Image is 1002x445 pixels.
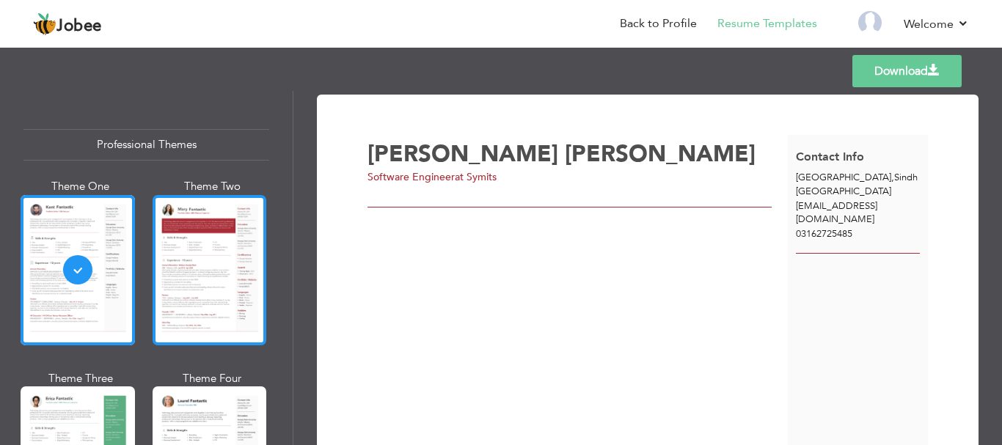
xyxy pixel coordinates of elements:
div: Professional Themes [23,129,269,161]
span: Software Engineer [367,170,455,184]
span: [EMAIL_ADDRESS][DOMAIN_NAME] [796,199,877,227]
span: Contact Info [796,149,864,165]
div: Theme Two [156,179,270,194]
div: Theme One [23,179,138,194]
div: Theme Four [156,371,270,386]
a: Download [852,55,962,87]
span: [GEOGRAPHIC_DATA] [796,171,891,184]
div: Theme Three [23,371,138,386]
a: Resume Templates [717,15,817,32]
a: Back to Profile [620,15,697,32]
span: [GEOGRAPHIC_DATA] [796,185,891,198]
img: jobee.io [33,12,56,36]
a: Welcome [904,15,969,33]
span: at Symits [455,170,497,184]
a: Jobee [33,12,102,36]
img: Profile Img [858,11,882,34]
span: [PERSON_NAME] [367,139,558,169]
span: [PERSON_NAME] [565,139,756,169]
span: Jobee [56,18,102,34]
span: 03162725485 [796,227,852,240]
span: , [891,171,894,184]
div: Sindh [788,171,928,198]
